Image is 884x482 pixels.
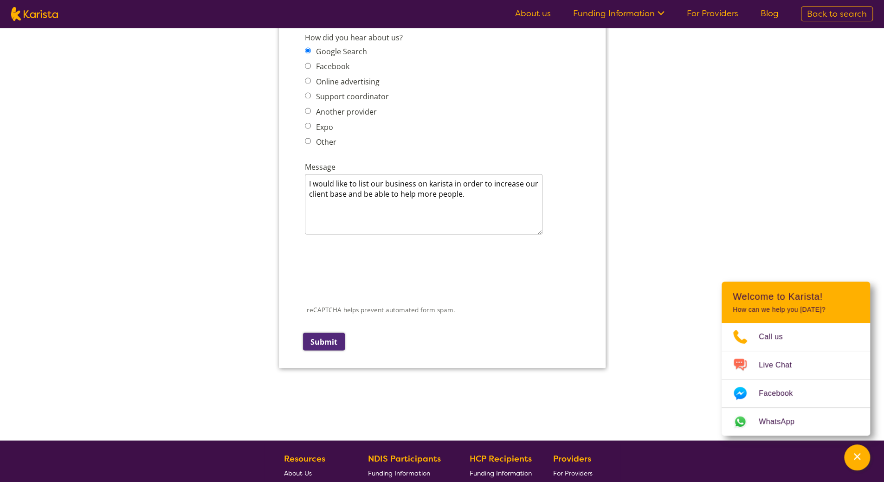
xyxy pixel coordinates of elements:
label: Counselling [50,318,93,328]
select: Business Type [42,259,211,278]
a: Web link opens in a new tab. [722,408,870,436]
a: Back to search [801,6,873,21]
a: For Providers [687,8,738,19]
select: Head Office Location [42,174,211,193]
label: What services do you provide? (Choose all that apply) [42,289,231,302]
label: Number of existing clients [42,203,141,217]
input: Number of existing clients [42,217,211,235]
a: For Providers [553,465,596,480]
a: Funding Information [469,465,531,480]
input: ABN [42,89,211,108]
a: Blog [761,8,779,19]
label: Head Office Location [42,161,132,174]
span: WhatsApp [759,415,806,429]
label: Physiotherapy [50,469,103,479]
div: Channel Menu [722,282,870,436]
a: Funding Information [573,8,665,19]
label: Home Care Package [50,378,123,388]
span: Live Chat [759,358,803,372]
label: NDIS Plan management [50,393,136,404]
span: Call us [759,330,794,344]
a: About us [515,8,551,19]
ul: Choose channel [722,323,870,436]
label: [MEDICAL_DATA] [50,438,110,449]
span: About Us [284,469,312,477]
label: Dietitian [50,333,82,343]
label: ABN [42,76,65,89]
a: Funding Information [368,465,448,480]
input: Business Website [42,131,209,150]
b: NDIS Participants [368,453,441,464]
h2: Welcome to Karista! [733,291,859,302]
label: Behaviour support [50,303,118,314]
span: Funding Information [368,469,430,477]
span: Back to search [807,8,867,19]
button: Channel Menu [844,444,870,470]
label: Business Website [42,118,165,131]
label: Business Type [42,246,132,259]
label: Business trading name [42,33,130,46]
span: For Providers [553,469,593,477]
label: Exercise physiology [50,363,121,373]
legend: Company details [38,14,104,24]
span: Facebook [759,386,804,400]
span: Funding Information [469,469,531,477]
b: Providers [553,453,591,464]
img: Karista logo [11,7,58,21]
p: How can we help you [DATE]? [733,306,859,314]
b: HCP Recipients [469,453,531,464]
b: Resources [284,453,325,464]
label: Nursing services [50,424,110,434]
label: Personal care [50,453,101,463]
label: NDIS Support Coordination [50,408,148,418]
a: About Us [284,465,346,480]
label: Domestic and home help [50,348,141,359]
input: Business trading name [42,46,292,65]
